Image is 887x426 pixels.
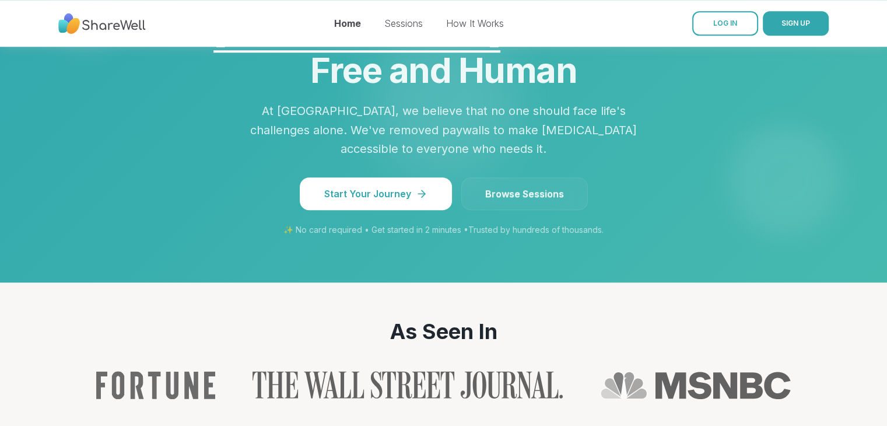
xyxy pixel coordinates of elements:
[253,371,563,399] img: The Wall Street Journal logo
[324,187,427,201] span: Start Your Journey
[145,224,742,236] p: ✨ No card required • Get started in 2 minutes • Trusted by hundreds of thousands.
[58,8,146,40] img: ShareWell Nav Logo
[310,49,577,91] span: Free and Human
[253,371,563,399] a: Read ShareWell coverage in The Wall Street Journal
[300,177,452,210] button: Start Your Journey
[713,19,737,27] span: LOG IN
[692,11,758,36] a: LOG IN
[96,371,215,399] a: Read ShareWell coverage in Fortune
[334,18,361,29] a: Home
[446,18,504,29] a: How It Works
[781,19,810,27] span: SIGN UP
[384,18,423,29] a: Sessions
[763,11,829,36] button: SIGN UP
[600,371,791,399] img: MSNBC logo
[485,187,564,201] span: Browse Sessions
[33,320,854,343] h2: As Seen In
[96,371,215,399] img: Fortune logo
[248,102,640,159] p: At [GEOGRAPHIC_DATA], we believe that no one should face life's challenges alone. We've removed p...
[461,177,588,210] a: Browse Sessions
[600,371,791,399] a: Read ShareWell coverage in MSNBC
